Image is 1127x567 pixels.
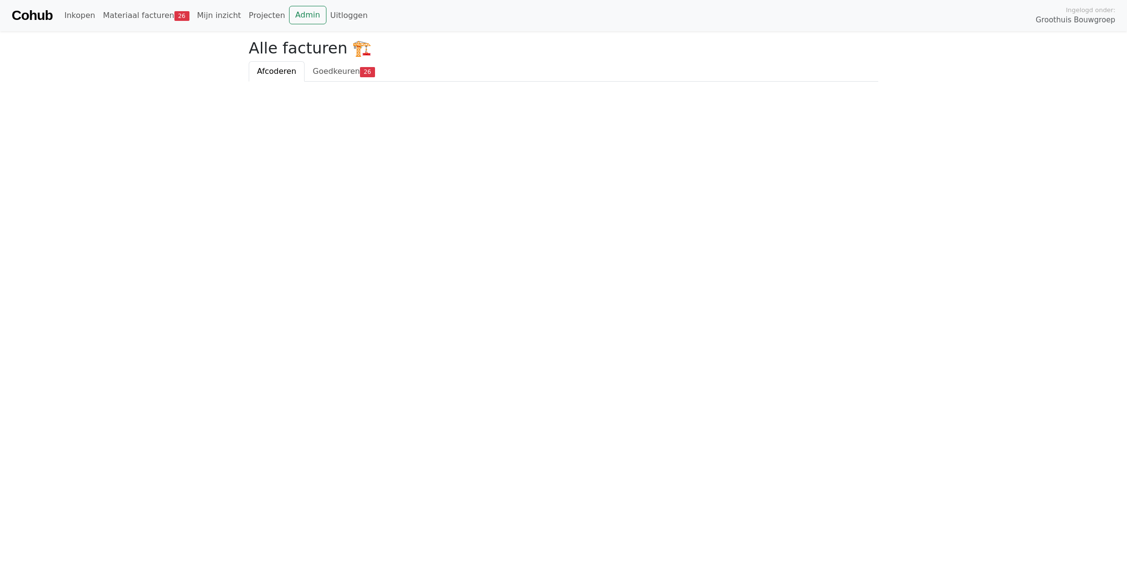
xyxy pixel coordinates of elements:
a: Materiaal facturen26 [99,6,193,25]
span: Goedkeuren [313,67,360,76]
a: Afcoderen [249,61,305,82]
span: Ingelogd onder: [1066,5,1115,15]
a: Projecten [245,6,289,25]
span: 26 [174,11,189,21]
a: Admin [289,6,326,24]
a: Mijn inzicht [193,6,245,25]
span: Afcoderen [257,67,296,76]
h2: Alle facturen 🏗️ [249,39,878,57]
a: Inkopen [60,6,99,25]
span: 26 [360,67,375,77]
a: Uitloggen [326,6,372,25]
a: Goedkeuren26 [305,61,383,82]
span: Groothuis Bouwgroep [1036,15,1115,26]
a: Cohub [12,4,52,27]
